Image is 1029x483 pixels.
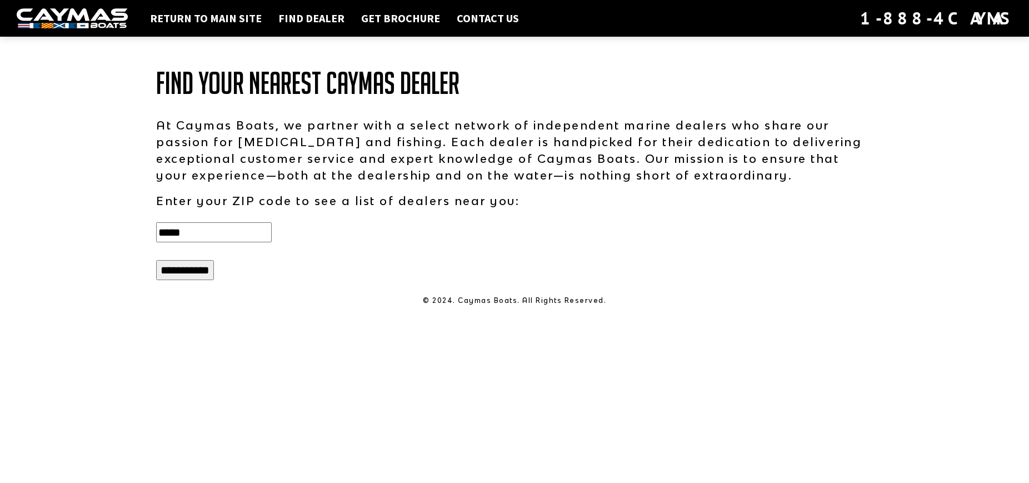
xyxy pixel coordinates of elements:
p: At Caymas Boats, we partner with a select network of independent marine dealers who share our pas... [156,117,873,183]
a: Find Dealer [273,11,350,26]
p: Enter your ZIP code to see a list of dealers near you: [156,192,873,209]
p: © 2024. Caymas Boats. All Rights Reserved. [156,296,873,306]
h1: Find Your Nearest Caymas Dealer [156,67,873,100]
a: Contact Us [451,11,525,26]
div: 1-888-4CAYMAS [860,6,1012,31]
img: white-logo-c9c8dbefe5ff5ceceb0f0178aa75bf4bb51f6bca0971e226c86eb53dfe498488.png [17,8,128,29]
a: Get Brochure [356,11,446,26]
a: Return to main site [144,11,267,26]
